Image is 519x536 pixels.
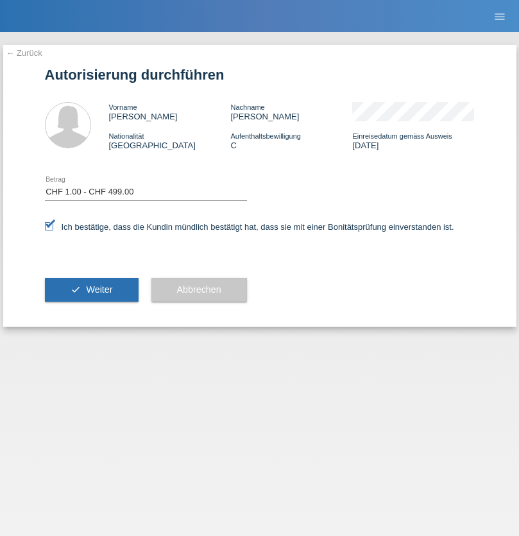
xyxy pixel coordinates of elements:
[177,284,221,295] span: Abbrechen
[109,103,137,111] span: Vorname
[109,132,144,140] span: Nationalität
[45,222,454,232] label: Ich bestätige, dass die Kundin mündlich bestätigt hat, dass sie mit einer Bonitätsprüfung einvers...
[487,12,513,20] a: menu
[45,278,139,302] button: check Weiter
[493,10,506,23] i: menu
[352,131,474,150] div: [DATE]
[230,132,300,140] span: Aufenthaltsbewilligung
[6,48,42,58] a: ← Zurück
[45,67,475,83] h1: Autorisierung durchführen
[109,131,231,150] div: [GEOGRAPHIC_DATA]
[109,102,231,121] div: [PERSON_NAME]
[86,284,112,295] span: Weiter
[352,132,452,140] span: Einreisedatum gemäss Ausweis
[230,131,352,150] div: C
[151,278,247,302] button: Abbrechen
[230,103,264,111] span: Nachname
[230,102,352,121] div: [PERSON_NAME]
[71,284,81,295] i: check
